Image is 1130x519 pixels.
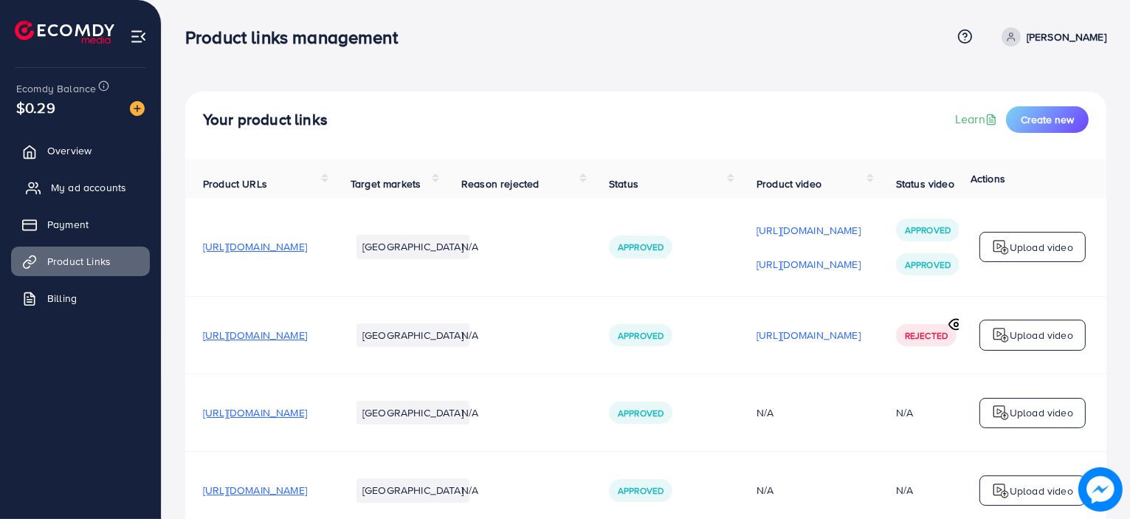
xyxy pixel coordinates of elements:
h4: Your product links [203,111,328,129]
a: Learn [955,111,1000,128]
span: N/A [461,239,478,254]
span: Product video [757,176,821,191]
span: Status video [896,176,954,191]
span: Overview [47,143,92,158]
span: Create new [1021,112,1074,127]
span: Approved [618,329,664,342]
img: logo [992,404,1010,422]
span: N/A [461,405,478,420]
span: Payment [47,217,89,232]
img: image [130,101,145,116]
a: My ad accounts [11,173,150,202]
span: Rejected [905,329,948,342]
span: Product URLs [203,176,267,191]
p: Upload video [1010,482,1073,500]
img: logo [992,238,1010,256]
p: Upload video [1010,326,1073,344]
li: [GEOGRAPHIC_DATA] [356,323,469,347]
span: Reason rejected [461,176,539,191]
p: Upload video [1010,404,1073,422]
span: Target markets [351,176,421,191]
span: [URL][DOMAIN_NAME] [203,405,307,420]
img: logo [992,326,1010,344]
li: [GEOGRAPHIC_DATA] [356,478,469,502]
p: [URL][DOMAIN_NAME] [757,221,861,239]
a: Overview [11,136,150,165]
span: Status [609,176,638,191]
span: N/A [461,328,478,343]
span: Billing [47,291,77,306]
span: Product Links [47,254,111,269]
span: [URL][DOMAIN_NAME] [203,328,307,343]
span: Approved [618,241,664,253]
span: [URL][DOMAIN_NAME] [203,483,307,498]
span: Approved [618,407,664,419]
span: Approved [905,258,951,271]
span: Approved [618,484,664,497]
p: [URL][DOMAIN_NAME] [757,255,861,273]
div: N/A [896,483,913,498]
span: My ad accounts [51,180,126,195]
a: Payment [11,210,150,239]
div: N/A [757,483,861,498]
li: [GEOGRAPHIC_DATA] [356,235,469,258]
h3: Product links management [185,27,410,48]
span: Approved [905,224,951,236]
img: menu [130,28,147,45]
p: [URL][DOMAIN_NAME] [757,326,861,344]
img: logo [15,21,114,44]
p: Upload video [1010,238,1073,256]
span: Ecomdy Balance [16,81,96,96]
li: [GEOGRAPHIC_DATA] [356,401,469,425]
a: Billing [11,283,150,313]
span: [URL][DOMAIN_NAME] [203,239,307,254]
a: [PERSON_NAME] [996,27,1106,47]
img: image [1079,468,1122,511]
div: N/A [757,405,861,420]
div: N/A [896,405,913,420]
img: logo [992,482,1010,500]
button: Create new [1006,106,1089,133]
p: [PERSON_NAME] [1027,28,1106,46]
span: Actions [971,171,1005,186]
a: Product Links [11,247,150,276]
span: N/A [461,483,478,498]
span: $0.29 [16,97,55,118]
